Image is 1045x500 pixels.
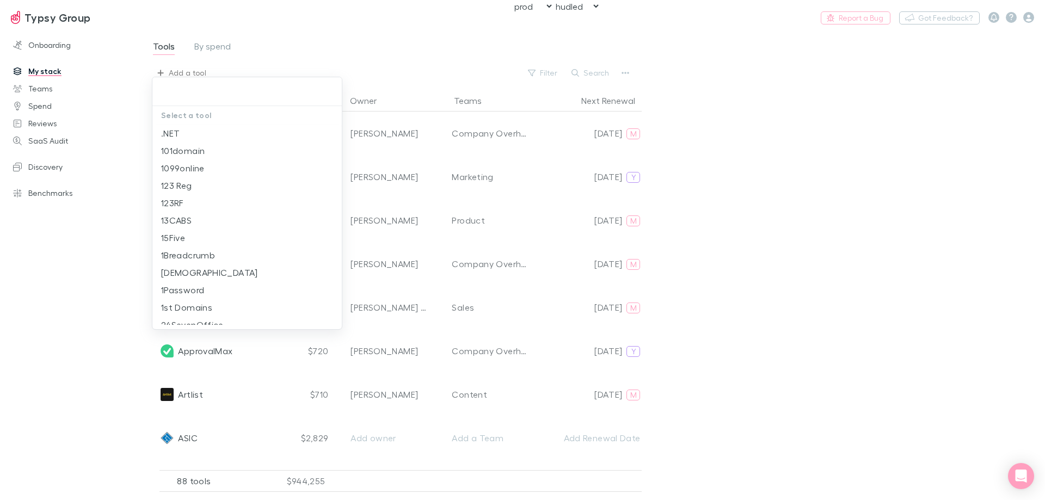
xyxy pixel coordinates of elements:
li: 1st Domains [152,299,342,316]
p: Select a tool [152,106,342,125]
li: 1099online [152,159,342,177]
li: 15Five [152,229,342,246]
li: 123RF [152,194,342,212]
li: [DEMOGRAPHIC_DATA] [152,264,342,281]
li: .NET [152,125,342,142]
li: 1Breadcrumb [152,246,342,264]
li: 24SevenOffice [152,316,342,334]
div: Open Intercom Messenger [1008,463,1034,489]
li: 123 Reg [152,177,342,194]
li: 1Password [152,281,342,299]
li: 13CABS [152,212,342,229]
li: 101domain [152,142,342,159]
